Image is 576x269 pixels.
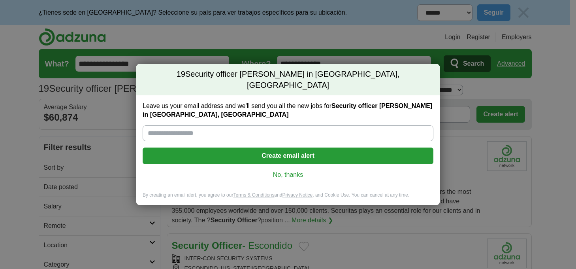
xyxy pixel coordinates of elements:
div: By creating an email alert, you agree to our and , and Cookie Use. You can cancel at any time. [136,192,440,205]
h2: Security officer [PERSON_NAME] in [GEOGRAPHIC_DATA], [GEOGRAPHIC_DATA] [136,64,440,95]
a: Privacy Notice [282,192,313,198]
a: Terms & Conditions [233,192,274,198]
label: Leave us your email address and we'll send you all the new jobs for [143,102,433,119]
a: No, thanks [149,170,427,179]
span: 19 [177,69,185,80]
button: Create email alert [143,148,433,164]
